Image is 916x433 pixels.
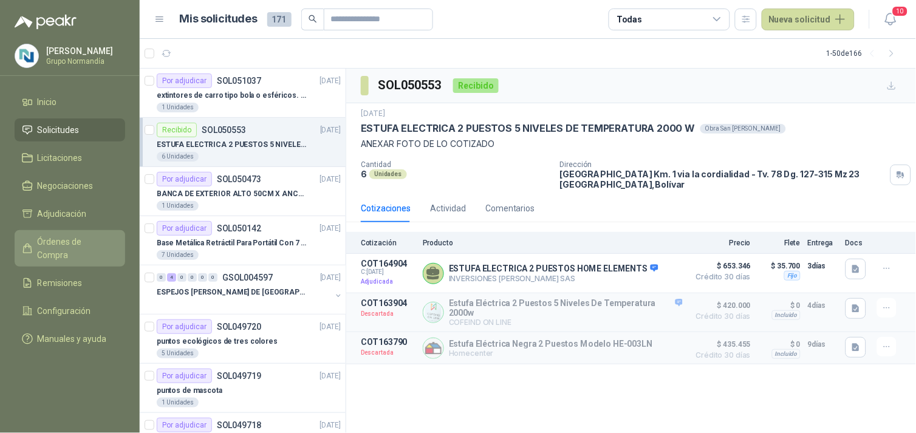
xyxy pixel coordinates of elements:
a: Licitaciones [15,146,125,169]
p: SOL050473 [217,175,261,183]
h1: Mis solicitudes [180,10,258,28]
p: INVERSIONES [PERSON_NAME] SAS [449,274,658,283]
p: GSOL004597 [222,273,273,282]
div: 0 [198,273,207,282]
div: 0 [177,273,186,282]
p: Descartada [361,308,415,320]
p: [DATE] [320,174,341,185]
a: Manuales y ayuda [15,327,125,350]
span: Negociaciones [38,179,94,193]
span: Configuración [38,304,91,318]
span: Licitaciones [38,151,83,165]
p: [GEOGRAPHIC_DATA] Km. 1 via la cordialidad - Tv. 78 Dg. 127-315 Mz 23 [GEOGRAPHIC_DATA] , Bolívar [560,169,886,189]
a: RecibidoSOL050553[DATE] ESTUFA ELECTRICA 2 PUESTOS 5 NIVELES DE TEMPERATURA 2000 W6 Unidades [140,118,346,167]
div: Por adjudicar [157,172,212,186]
p: $ 0 [758,337,801,352]
span: $ 653.346 [690,259,751,273]
div: Por adjudicar [157,369,212,383]
p: [PERSON_NAME] [46,47,122,55]
p: SOL051037 [217,77,261,85]
a: Negociaciones [15,174,125,197]
p: Descartada [361,347,415,359]
div: 7 Unidades [157,250,199,260]
p: COT163904 [361,298,415,308]
p: Producto [423,239,683,247]
a: Por adjudicarSOL049719[DATE] puntos de mascota1 Unidades [140,364,346,413]
p: Adjudicada [361,276,415,288]
p: extintores de carro tipo bola o esféricos. Eficacia 21A - 113B [157,90,308,101]
div: Todas [617,13,642,26]
p: Dirección [560,160,886,169]
p: Estufa Eléctrica Negra 2 Puestos Modelo HE-003LN [449,339,652,349]
p: Docs [846,239,870,247]
p: Cotización [361,239,415,247]
div: Por adjudicar [157,73,212,88]
p: Estufa Eléctrica 2 Puestos 5 Niveles De Temperatura 2000w [449,298,683,318]
div: 4 [167,273,176,282]
div: Cotizaciones [361,202,411,215]
span: Manuales y ayuda [38,332,107,346]
span: $ 435.455 [690,337,751,352]
div: Recibido [453,78,499,93]
a: Por adjudicarSOL051037[DATE] extintores de carro tipo bola o esféricos. Eficacia 21A - 113B1 Unid... [140,69,346,118]
a: Remisiones [15,271,125,295]
div: Fijo [784,271,801,281]
a: Configuración [15,299,125,322]
div: Incluido [772,349,801,359]
div: Por adjudicar [157,319,212,334]
p: $ 0 [758,298,801,313]
p: Grupo Normandía [46,58,122,65]
span: $ 420.000 [690,298,751,313]
a: Por adjudicarSOL049720[DATE] puntos ecológicos de tres colores5 Unidades [140,315,346,364]
img: Company Logo [15,44,38,67]
a: Órdenes de Compra [15,230,125,267]
p: 9 días [808,337,838,352]
span: search [309,15,317,23]
div: 1 Unidades [157,103,199,112]
p: BANCA DE EXTERIOR ALTO 50CM X ANCHO 100CM FONDO 45CM CON ESPALDAR [157,188,308,200]
a: Por adjudicarSOL050473[DATE] BANCA DE EXTERIOR ALTO 50CM X ANCHO 100CM FONDO 45CM CON ESPALDAR1 U... [140,167,346,216]
div: Por adjudicar [157,221,212,236]
span: Crédito 30 días [690,352,751,359]
p: Flete [758,239,801,247]
a: 0 4 0 0 0 0 GSOL004597[DATE] ESPEJOS [PERSON_NAME] DE [GEOGRAPHIC_DATA][DATE] [157,270,343,309]
div: 5 Unidades [157,349,199,358]
p: [DATE] [320,370,341,382]
div: Unidades [369,169,407,179]
p: [DATE] [320,223,341,234]
p: COT164904 [361,259,415,268]
div: 0 [188,273,197,282]
span: Remisiones [38,276,83,290]
p: $ 35.700 [758,259,801,273]
p: Precio [690,239,751,247]
span: 10 [892,5,909,17]
p: [DATE] [320,75,341,87]
div: Obra San [PERSON_NAME] [700,124,786,134]
span: 171 [267,12,292,27]
p: ESTUFA ELECTRICA 2 PUESTOS 5 NIVELES DE TEMPERATURA 2000 W [361,122,696,135]
p: Cantidad [361,160,550,169]
div: Actividad [430,202,466,215]
p: SOL049718 [217,421,261,429]
a: Adjudicación [15,202,125,225]
p: [DATE] [320,420,341,431]
p: Base Metálica Retráctil Para Portátil Con 7 Altur [157,237,308,249]
button: 10 [880,9,901,30]
span: C: [DATE] [361,268,415,276]
span: Órdenes de Compra [38,235,114,262]
img: Company Logo [423,338,443,358]
span: Crédito 30 días [690,273,751,281]
span: Solicitudes [38,123,80,137]
p: COT163790 [361,337,415,347]
div: 1 Unidades [157,201,199,211]
a: Por adjudicarSOL050142[DATE] Base Metálica Retráctil Para Portátil Con 7 Altur7 Unidades [140,216,346,265]
p: ANEXAR FOTO DE LO COTIZADO [361,137,901,151]
p: 4 días [808,298,838,313]
span: Adjudicación [38,207,87,220]
span: Inicio [38,95,57,109]
div: 6 Unidades [157,152,199,162]
p: 3 días [808,259,838,273]
div: Comentarios [485,202,535,215]
p: SOL050142 [217,224,261,233]
p: [DATE] [361,108,385,120]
